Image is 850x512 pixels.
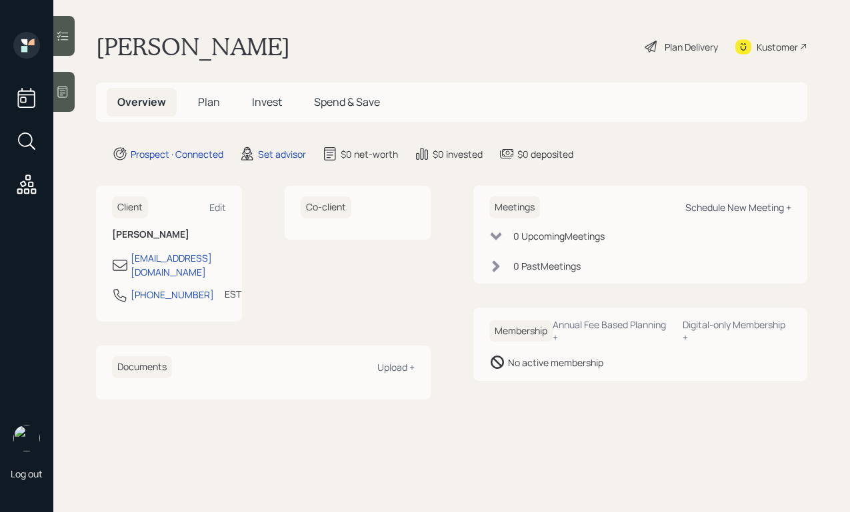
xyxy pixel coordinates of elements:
div: Plan Delivery [665,40,718,54]
h1: [PERSON_NAME] [96,32,290,61]
h6: Client [112,196,148,218]
div: Set advisor [258,147,306,161]
div: 0 Upcoming Meeting s [513,229,605,243]
div: Upload + [377,361,415,374]
h6: Meetings [489,196,540,218]
div: $0 invested [433,147,483,161]
div: Log out [11,467,43,480]
div: Digital-only Membership + [683,318,791,344]
div: Schedule New Meeting + [685,201,791,214]
div: 0 Past Meeting s [513,259,581,273]
div: Prospect · Connected [131,147,223,161]
div: [EMAIL_ADDRESS][DOMAIN_NAME] [131,251,226,279]
h6: Documents [112,356,172,378]
div: Annual Fee Based Planning + [553,318,672,344]
div: $0 deposited [517,147,573,161]
span: Plan [198,95,220,109]
h6: Membership [489,320,553,342]
div: Kustomer [757,40,798,54]
span: Invest [252,95,282,109]
div: [PHONE_NUMBER] [131,288,214,302]
h6: [PERSON_NAME] [112,229,226,240]
div: EST [225,287,241,301]
div: No active membership [508,356,603,370]
h6: Co-client [301,196,351,218]
span: Overview [117,95,166,109]
span: Spend & Save [314,95,380,109]
img: robby-grisanti-headshot.png [13,425,40,451]
div: Edit [209,201,226,214]
div: $0 net-worth [341,147,398,161]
